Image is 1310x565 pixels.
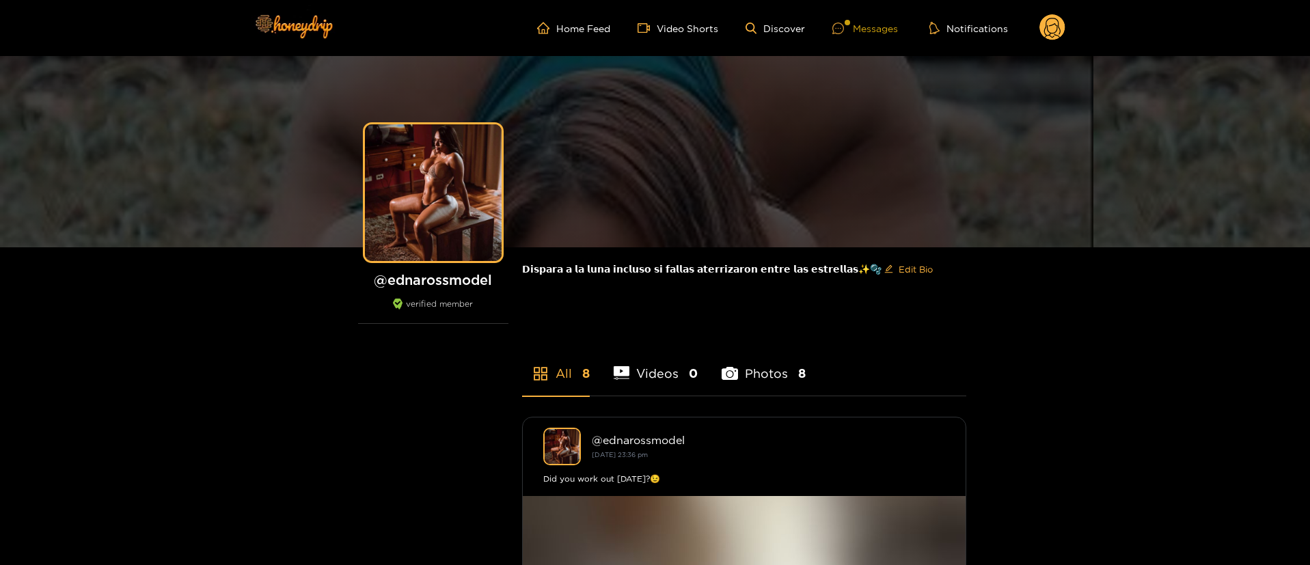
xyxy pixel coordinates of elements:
[798,365,806,382] span: 8
[522,247,966,291] div: 𝗗𝗶𝘀𝗽𝗮𝗿𝗮 𝗮 𝗹𝗮 𝗹𝘂𝗻𝗮 𝗶𝗻𝗰𝗹𝘂𝘀𝗼 𝘀𝗶 𝗳𝗮𝗹𝗹𝗮𝘀 𝗮𝘁𝗲𝗿𝗿𝗶𝘇𝗮𝗿𝗼𝗻 𝗲𝗻𝘁𝗿𝗲 𝗹𝗮𝘀 𝗲𝘀𝘁𝗿𝗲𝗹𝗹𝗮𝘀✨🫧
[358,271,508,288] h1: @ ednarossmodel
[899,262,933,276] span: Edit Bio
[592,451,648,458] small: [DATE] 23:36 pm
[882,258,936,280] button: editEdit Bio
[722,334,806,396] li: Photos
[638,22,657,34] span: video-camera
[537,22,610,34] a: Home Feed
[592,434,945,446] div: @ ednarossmodel
[358,299,508,324] div: verified member
[522,334,590,396] li: All
[537,22,556,34] span: home
[746,23,805,34] a: Discover
[638,22,718,34] a: Video Shorts
[614,334,698,396] li: Videos
[582,365,590,382] span: 8
[884,264,893,275] span: edit
[925,21,1012,35] button: Notifications
[543,472,945,486] div: Did you work out [DATE]?😉
[832,20,898,36] div: Messages
[532,366,549,382] span: appstore
[689,365,698,382] span: 0
[543,428,581,465] img: ednarossmodel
